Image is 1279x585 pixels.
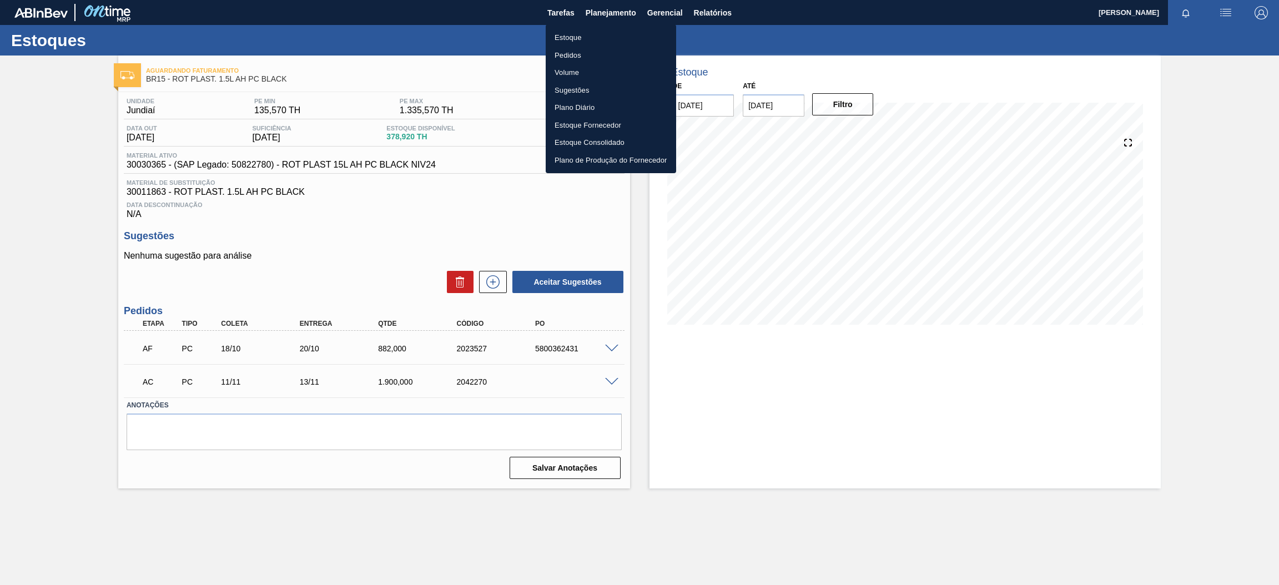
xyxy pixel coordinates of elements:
a: Plano Diário [546,99,676,117]
a: Estoque Fornecedor [546,117,676,134]
a: Pedidos [546,47,676,64]
a: Sugestões [546,82,676,99]
a: Plano de Produção do Fornecedor [546,152,676,169]
a: Estoque Consolidado [546,134,676,152]
a: Volume [546,64,676,82]
a: Estoque [546,29,676,47]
